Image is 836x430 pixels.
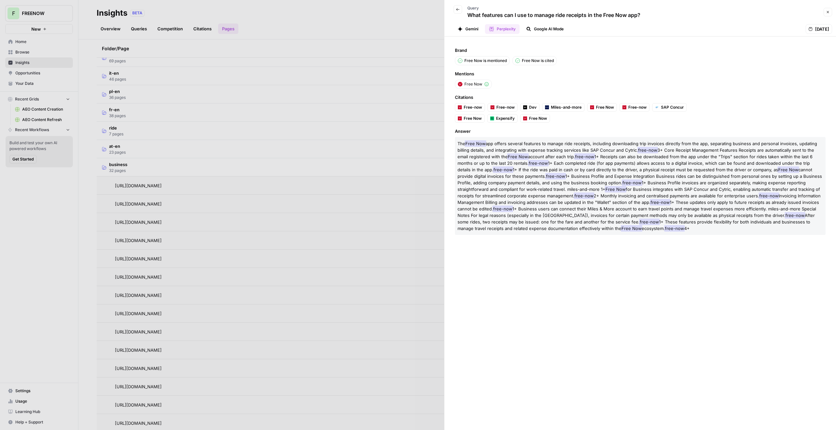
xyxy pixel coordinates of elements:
a: Miles-and-more [542,103,585,112]
a: Free Now [520,114,550,123]
span: 1+ Business users can connect their Miles & More account to earn travel points and manage travel ... [458,206,816,218]
a: Free-now [488,103,518,112]
span: Free Now [778,166,799,173]
span: Free Now [465,140,486,147]
span: 1+ Each completed ride (for app payments) allows access to a digital invoice, which can be found ... [458,161,810,172]
img: sdglve5iyqwhzp0w0doq3fsvdj6v [545,105,549,109]
span: Free Now [596,104,614,110]
img: otiibbprzp72j4hsic3y4ap84ut9 [458,116,462,120]
p: Free Now is mentioned [464,58,507,64]
span: SAP Concur [661,104,684,110]
span: Miles-and-more [551,104,582,110]
p: What features can I use to manage ride receipts in the Free Now app? [467,11,640,19]
span: free-now [759,192,779,199]
span: free-now [492,206,513,212]
span: 1+ Receipts can also be downloaded from the app under the "Trips" section for rides taken within ... [458,154,812,166]
span: Citations [455,94,826,100]
span: Dev [529,104,537,110]
span: free-now [493,166,513,173]
span: ecosystem. [642,226,665,231]
span: free-now [528,160,549,166]
span: Free Now [605,186,626,192]
img: hsk8kh00fbunzg9fbs3hxi0vsuq1 [490,105,494,109]
span: Brand [455,47,826,54]
a: Free Now [587,103,617,112]
span: Free-now [464,104,482,110]
span: Mentions [455,70,826,77]
span: free-now [574,153,595,160]
img: hsk8kh00fbunzg9fbs3hxi0vsuq1 [622,105,626,109]
span: app offers several features to manage ride receipts, including downloading trip invoices directly... [458,141,817,153]
button: Gemini [454,24,482,34]
span: 2+ Monthly invoicing and centralised payments are available for enterprise users. [594,193,759,198]
span: Free Now [464,115,482,121]
span: for Business integrates with SAP Concur and Cytric, enabling automatic transfer and tracking of r... [458,187,820,198]
a: Expensify [487,114,518,123]
a: Free-now [619,103,650,112]
a: Dev [520,103,539,112]
span: Free-now [628,104,647,110]
img: 006fbtxikyv04rfxttdiz56ygwh7 [655,105,659,109]
span: Free Now [529,115,547,121]
button: Perplexity [485,24,520,34]
span: The [458,141,465,146]
span: free-now [785,212,805,219]
span: Answer [455,128,826,134]
span: Free-now [496,104,515,110]
span: 4+ [684,226,690,231]
span: Expensify [496,115,515,121]
span: free-now [545,173,566,179]
p: Free Now is cited [522,58,554,64]
img: otiibbprzp72j4hsic3y4ap84ut9 [590,105,594,109]
span: 1+ If the ride was paid in cash or by card directly to the driver, a physical receipt must be req... [513,167,778,172]
span: Free Now [621,225,642,232]
img: hsk8kh00fbunzg9fbs3hxi0vsuq1 [458,105,462,109]
span: free-now [639,219,660,225]
span: free-now [650,199,670,206]
span: free-now [637,147,658,153]
img: 0xl0yf7b66gdy1er2csfdeitul3o [490,116,494,120]
img: k75g17yhcvz15369ndcijvtmgcfz [523,105,527,109]
span: Free Now [464,81,482,87]
span: free-now [574,192,594,199]
span: [DATE] [815,26,829,32]
img: otiibbprzp72j4hsic3y4ap84ut9 [523,116,527,120]
a: Free-now [455,103,485,112]
button: Google AI Mode [522,24,568,34]
p: Query [467,5,640,11]
img: otiibbprzp72j4hsic3y4ap84ut9 [458,82,462,86]
a: Free Now [455,114,485,123]
span: free-now [664,225,685,232]
span: Free Now [507,153,529,160]
span: free-now [622,179,642,186]
span: account after each trip. [528,154,575,159]
span: 1+ Business Profile and Expense Integration Business rides can be distinguished from personal one... [458,174,822,185]
a: SAP Concur [652,103,687,112]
